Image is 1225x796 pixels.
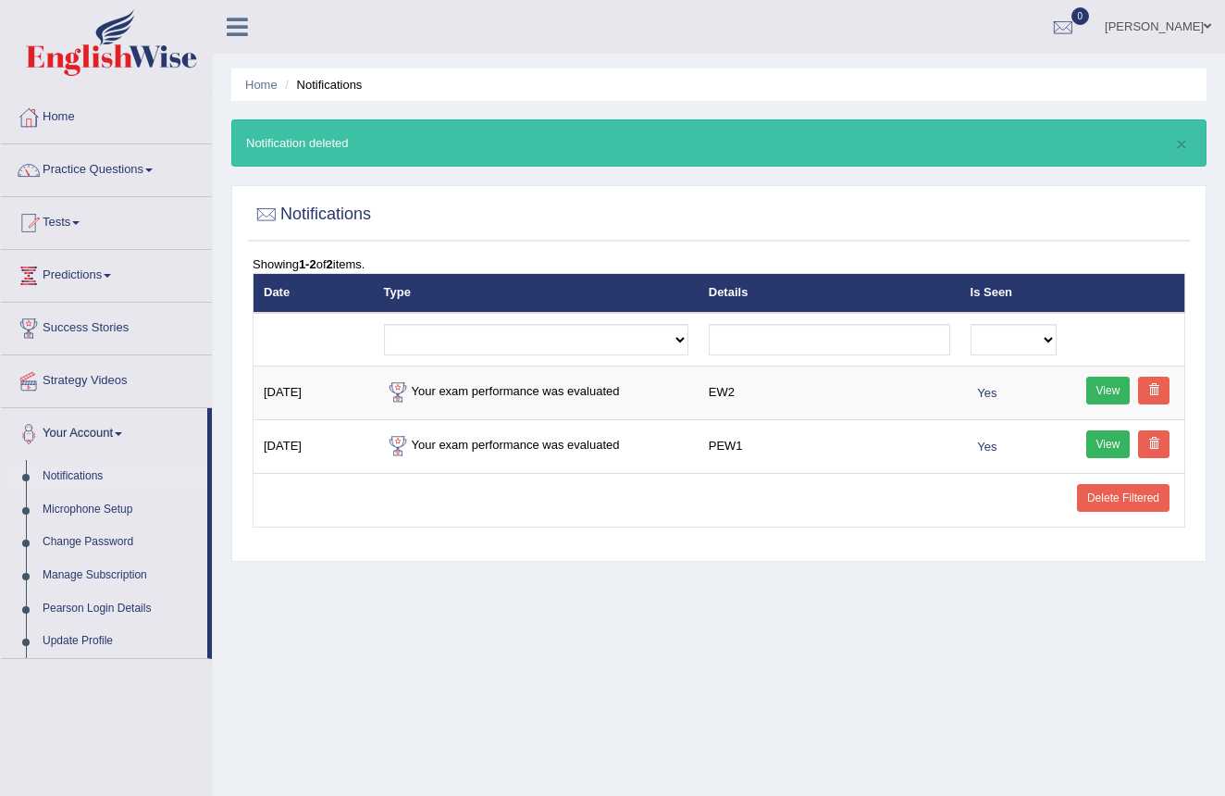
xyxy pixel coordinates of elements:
a: Predictions [1,250,212,296]
a: Delete [1138,377,1169,404]
a: Type [384,285,411,299]
td: EW2 [699,366,960,419]
a: Home [1,92,212,138]
span: Yes [971,383,1005,403]
td: [DATE] [254,419,374,473]
td: Your exam performance was evaluated [374,366,699,419]
a: Your Account [1,408,207,454]
a: Success Stories [1,303,212,349]
td: [DATE] [254,366,374,419]
span: Yes [971,437,1005,456]
a: Date [264,285,290,299]
div: Notification deleted [231,119,1206,167]
a: View [1086,430,1131,458]
div: Showing of items. [253,255,1185,273]
a: Pearson Login Details [34,592,207,626]
a: Update Profile [34,625,207,658]
a: Practice Questions [1,144,212,191]
a: View [1086,377,1131,404]
a: Home [245,78,278,92]
button: × [1176,134,1187,154]
b: 2 [327,257,333,271]
a: Tests [1,197,212,243]
a: Strategy Videos [1,355,212,402]
a: Notifications [34,460,207,493]
a: Delete [1138,430,1169,458]
a: Is Seen [971,285,1013,299]
h2: Notifications [253,201,371,229]
span: 0 [1071,7,1090,25]
a: Microphone Setup [34,493,207,527]
li: Notifications [280,76,362,93]
a: Details [709,285,749,299]
td: Your exam performance was evaluated [374,419,699,473]
b: 1-2 [299,257,316,271]
a: Delete Filtered [1077,484,1169,512]
a: Change Password [34,526,207,559]
a: Manage Subscription [34,559,207,592]
td: PEW1 [699,419,960,473]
